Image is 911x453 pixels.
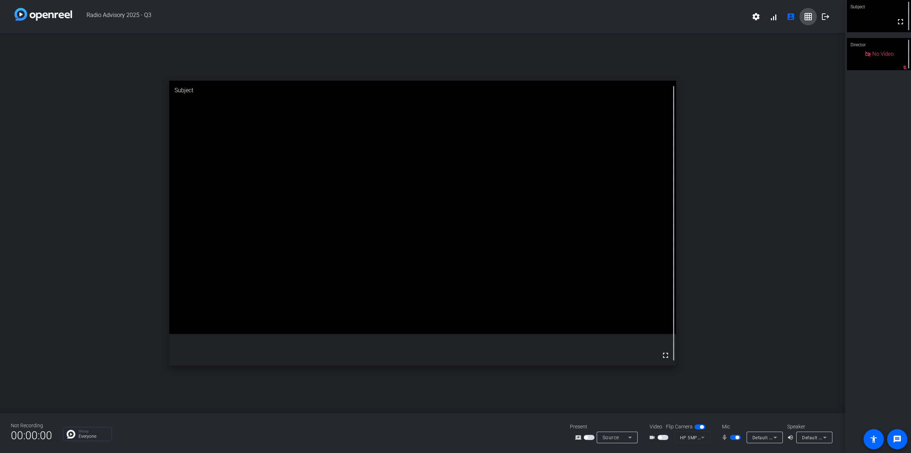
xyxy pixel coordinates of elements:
span: No Video [872,51,894,57]
span: Flip Camera [666,423,693,431]
p: Everyone [79,434,108,439]
mat-icon: message [893,435,902,444]
div: Present [570,423,642,431]
span: Default - Speakers (Yeti Stereo Microphone) [802,435,894,440]
img: white-gradient.svg [14,8,72,21]
mat-icon: mic_none [721,433,730,442]
mat-icon: screen_share_outline [575,433,584,442]
mat-icon: videocam_outline [649,433,658,442]
div: Speaker [787,423,831,431]
span: 00:00:00 [11,427,52,444]
span: Video [650,423,662,431]
mat-icon: fullscreen [896,17,905,26]
span: Source [603,435,619,440]
mat-icon: grid_on [804,12,813,21]
img: Chat Icon [67,430,75,439]
mat-icon: accessibility [869,435,878,444]
p: Group [79,429,108,433]
div: Mic [715,423,787,431]
mat-icon: fullscreen [661,351,670,360]
div: Director [847,38,911,52]
button: signal_cellular_alt [765,8,782,25]
div: Subject [169,81,676,100]
span: Default - Microphone (Yeti Stereo Microphone) [752,435,850,440]
mat-icon: logout [821,12,830,21]
mat-icon: volume_up [787,433,796,442]
span: Radio Advisory 2025 - Q3 [72,8,747,25]
mat-icon: settings [752,12,760,21]
div: Not Recording [11,422,52,429]
mat-icon: account_box [786,12,795,21]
